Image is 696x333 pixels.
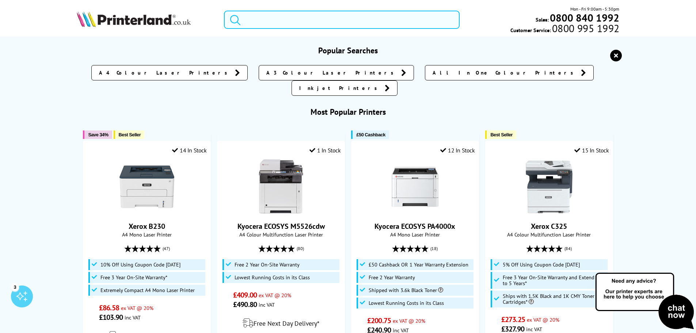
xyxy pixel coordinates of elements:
[77,11,191,27] img: Printerland Logo
[237,222,325,231] a: Kyocera ECOSYS M5526cdw
[77,11,215,29] a: Printerland Logo
[356,132,385,137] span: £50 Cashback
[77,107,620,117] h3: Most Popular Printers
[100,275,167,280] span: Free 3 Year On-Site Warranty*
[551,25,619,32] span: 0800 995 1992
[501,315,525,324] span: £273.25
[83,130,112,139] button: Save 34%
[425,65,594,80] a: All In One Colour Printers
[129,222,165,231] a: Xerox B230
[526,326,542,333] span: inc VAT
[254,159,308,214] img: Kyocera ECOSYS M5526cdw
[485,130,516,139] button: Best Seller
[99,303,119,313] span: £86.58
[393,317,425,324] span: ex VAT @ 20%
[522,159,577,214] img: Xerox C325
[91,65,248,80] a: A4 Colour Laser Printers
[100,287,195,293] span: Extremely Compact A4 Mono Laser Printer
[77,45,620,56] h3: Popular Searches
[489,231,609,238] span: A4 Colour Multifunction Laser Printer
[266,69,398,76] span: A3 Colour Laser Printers
[594,272,696,332] img: Open Live Chat window
[221,231,341,238] span: A4 Colour Multifunction Laser Printer
[297,242,304,256] span: (80)
[510,25,619,34] span: Customer Service:
[119,159,174,214] img: Xerox B230
[369,262,468,268] span: £50 Cashback OR 1 Year Warranty Extension
[550,11,619,24] b: 0800 840 1992
[355,231,475,238] span: A4 Mono Laser Printer
[351,130,389,139] button: £50 Cashback
[259,301,275,308] span: inc VAT
[235,275,310,280] span: Lowest Running Costs in its Class
[259,292,291,299] span: ex VAT @ 20%
[570,5,619,12] span: Mon - Fri 9:00am - 5:30pm
[440,147,475,154] div: 12 In Stock
[430,242,438,256] span: (18)
[309,147,341,154] div: 1 In Stock
[125,314,141,321] span: inc VAT
[388,159,442,214] img: Kyocera ECOSYS PA4000x
[522,208,577,216] a: Xerox C325
[100,262,180,268] span: 10% Off Using Coupon Code [DATE]
[374,222,455,231] a: Kyocera ECOSYS PA4000x
[433,69,577,76] span: All In One Colour Printers
[549,14,619,21] a: 0800 840 1992
[119,132,141,137] span: Best Seller
[503,275,606,286] span: Free 3 Year On-Site Warranty and Extend up to 5 Years*
[235,262,300,268] span: Free 2 Year On-Site Warranty
[224,11,460,29] input: Search product or brand
[172,147,206,154] div: 14 In Stock
[88,132,108,137] span: Save 34%
[233,290,257,300] span: £409.00
[490,132,513,137] span: Best Seller
[292,80,398,96] a: Inkjet Printers
[388,208,442,216] a: Kyocera ECOSYS PA4000x
[564,242,572,256] span: (84)
[299,84,381,92] span: Inkjet Printers
[536,16,549,23] span: Sales:
[369,300,444,306] span: Lowest Running Costs in its Class
[531,222,567,231] a: Xerox C325
[503,262,580,268] span: 5% Off Using Coupon Code [DATE]
[254,208,308,216] a: Kyocera ECOSYS M5526cdw
[87,231,206,238] span: A4 Mono Laser Printer
[369,287,443,293] span: Shipped with 3.6k Black Toner
[503,293,606,305] span: Ships with 1.5K Black and 1K CMY Toner Cartridges*
[121,304,153,311] span: ex VAT @ 20%
[527,316,559,323] span: ex VAT @ 20%
[574,147,609,154] div: 15 In Stock
[369,275,415,280] span: Free 2 Year Warranty
[163,242,170,256] span: (47)
[233,300,257,309] span: £490.80
[99,313,123,322] span: £103.90
[367,316,391,325] span: £200.75
[259,65,414,80] a: A3 Colour Laser Printers
[11,283,19,291] div: 3
[99,69,231,76] span: A4 Colour Laser Printers
[114,130,145,139] button: Best Seller
[119,208,174,216] a: Xerox B230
